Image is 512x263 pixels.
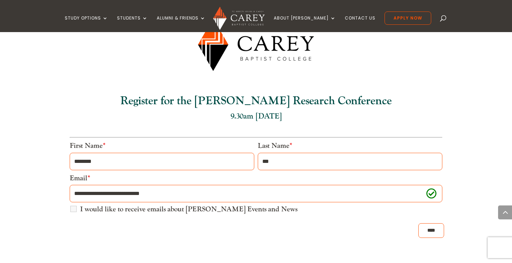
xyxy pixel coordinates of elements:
img: Carey Baptist College [213,7,264,30]
label: First Name [70,141,106,150]
img: Carey-Baptist-College-Logo_Landscape_transparent.png [186,7,326,82]
a: Alumni & Friends [157,16,205,32]
font: 9.30am [DATE] [231,111,282,121]
label: Email [70,174,90,183]
label: I would like to receive emails about [PERSON_NAME] Events and News [80,206,297,213]
label: Last Name [258,141,292,150]
a: Apply Now [385,12,431,25]
b: Register for the [PERSON_NAME] Research Conference [120,94,392,108]
a: Study Options [65,16,108,32]
a: About [PERSON_NAME] [274,16,336,32]
a: Contact Us [345,16,375,32]
a: Students [117,16,148,32]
